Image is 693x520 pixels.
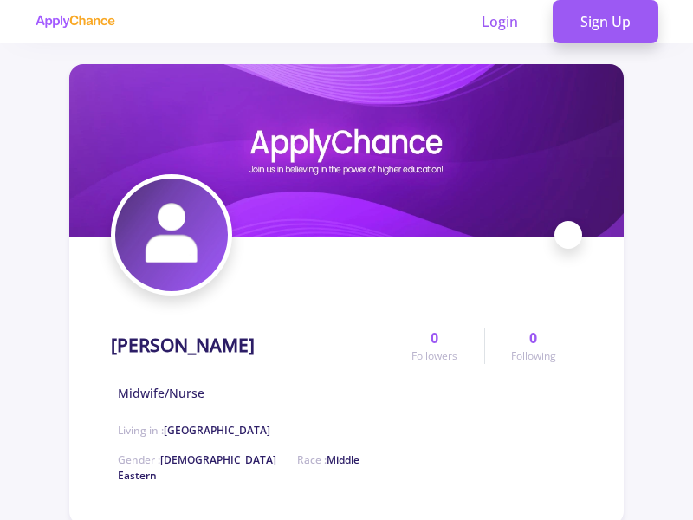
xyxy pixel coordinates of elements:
span: [GEOGRAPHIC_DATA] [164,423,270,438]
span: Following [511,348,556,364]
span: 0 [529,328,537,348]
img: Fatemeh Mohammadian avatar [115,179,228,291]
span: [DEMOGRAPHIC_DATA] [160,452,276,467]
a: 0Following [484,328,582,364]
span: Race : [118,452,359,483]
h1: [PERSON_NAME] [111,335,255,356]
span: Midwife/Nurse [118,384,204,402]
img: applychance logo text only [35,15,115,29]
a: 0Followers [385,328,483,364]
span: Gender : [118,452,276,467]
img: Fatemeh Mohammadian cover image [69,64,624,237]
span: Followers [411,348,457,364]
span: Living in : [118,423,270,438]
span: Middle Eastern [118,452,359,483]
span: 0 [431,328,438,348]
